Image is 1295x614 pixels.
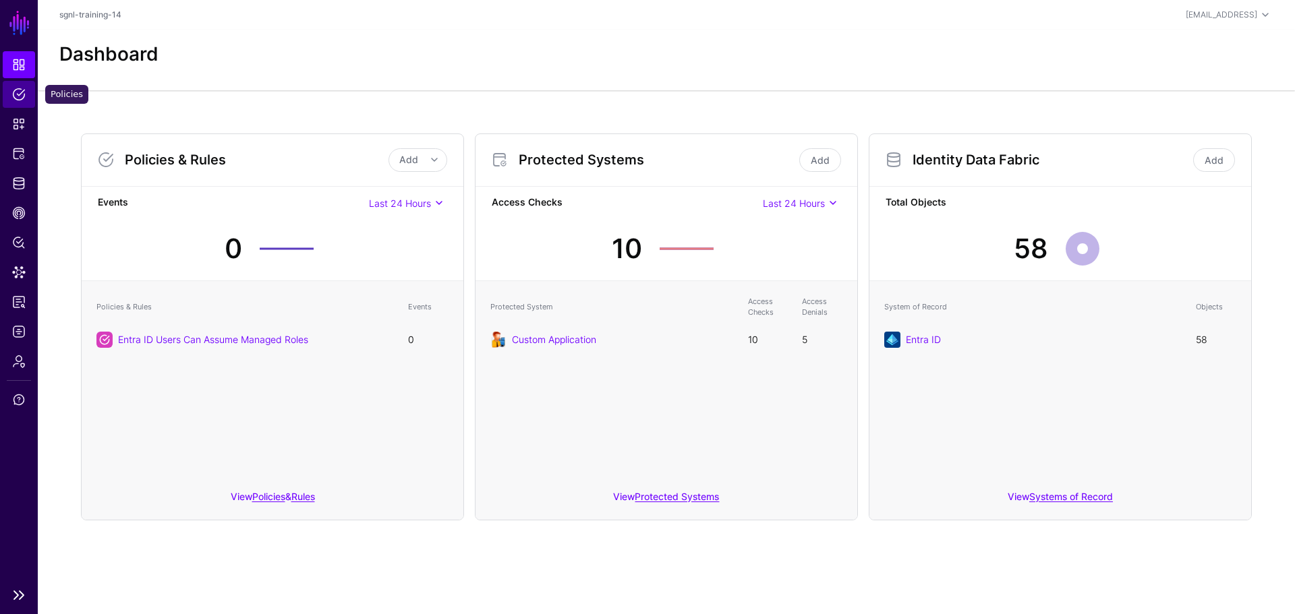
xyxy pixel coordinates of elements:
[492,195,763,212] strong: Access Checks
[3,199,35,226] a: CAEP Hub
[3,318,35,345] a: Logs
[519,152,797,168] h3: Protected Systems
[225,228,242,269] div: 0
[1193,148,1235,172] a: Add
[12,147,26,160] span: Protected Systems
[799,148,841,172] a: Add
[795,289,849,325] th: Access Denials
[45,85,88,104] div: Policies
[3,140,35,167] a: Protected Systems
[12,177,26,190] span: Identity Data Fabric
[741,325,795,355] td: 10
[763,197,825,209] span: Last 24 Hours
[3,170,35,197] a: Identity Data Fabric
[369,197,431,209] span: Last 24 Hours
[1186,9,1257,21] div: [EMAIL_ADDRESS]
[877,289,1189,325] th: System of Record
[886,195,1235,212] strong: Total Objects
[1014,228,1048,269] div: 58
[3,111,35,137] a: Snippets
[12,88,26,101] span: Policies
[512,334,596,345] a: Custom Application
[490,332,507,348] img: svg+xml;base64,PHN2ZyB3aWR0aD0iOTgiIGhlaWdodD0iMTIyIiB2aWV3Qm94PSIwIDAgOTggMTIyIiBmaWxsPSJub25lIi...
[98,195,369,212] strong: Events
[869,481,1251,520] div: View
[3,259,35,286] a: Data Lens
[12,206,26,220] span: CAEP Hub
[82,481,463,520] div: View &
[252,491,285,502] a: Policies
[1029,491,1113,502] a: Systems of Record
[12,355,26,368] span: Admin
[12,393,26,406] span: Support
[12,295,26,309] span: Reports
[913,152,1190,168] h3: Identity Data Fabric
[12,236,26,249] span: Policy Lens
[118,334,308,345] a: Entra ID Users Can Assume Managed Roles
[59,43,159,66] h2: Dashboard
[59,9,121,20] a: sgnl-training-14
[125,152,388,168] h3: Policies & Rules
[635,491,719,502] a: Protected Systems
[12,325,26,338] span: Logs
[3,229,35,256] a: Policy Lens
[1189,289,1243,325] th: Objects
[884,332,900,348] img: svg+xml;base64,PHN2ZyB3aWR0aD0iNjQiIGhlaWdodD0iNjQiIHZpZXdCb3g9IjAgMCA2NCA2NCIgZmlsbD0ibm9uZSIgeG...
[3,348,35,375] a: Admin
[401,289,455,325] th: Events
[795,325,849,355] td: 5
[741,289,795,325] th: Access Checks
[906,334,941,345] a: Entra ID
[8,8,31,38] a: SGNL
[12,58,26,71] span: Dashboard
[484,289,741,325] th: Protected System
[612,228,642,269] div: 10
[399,154,418,165] span: Add
[476,481,857,520] div: View
[12,266,26,279] span: Data Lens
[12,117,26,131] span: Snippets
[291,491,315,502] a: Rules
[90,289,401,325] th: Policies & Rules
[3,81,35,108] a: Policies
[401,325,455,355] td: 0
[3,288,35,315] a: Reports
[3,51,35,78] a: Dashboard
[1189,325,1243,355] td: 58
